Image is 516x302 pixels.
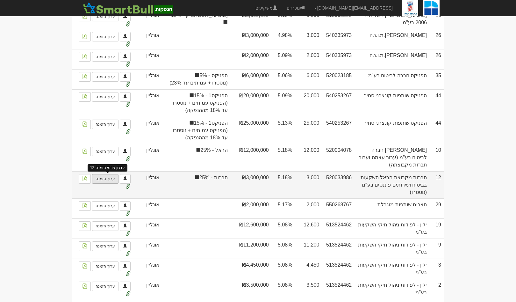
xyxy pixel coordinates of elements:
a: ערוך הזמנה [92,120,118,129]
td: הפניקס חברה לביטוח בע"מ [355,69,430,89]
td: סה״כ 36750 יחידות עבור ילין - לפידות ניהול תיקי השקעות בע"מ 5.08 % [295,218,322,239]
td: אונליין [134,279,163,299]
a: ערוך הזמנה [92,12,118,21]
td: 16 [430,9,444,29]
td: אונליין [134,198,163,218]
td: חצבים שותפות מוגבלת [355,198,430,218]
td: 35 [430,69,444,89]
td: 5.09% [272,89,296,117]
td: 550268767 [322,198,355,218]
td: הפניקס שותפות קונצרני סחיר [355,89,430,117]
td: 2,000 [295,49,322,69]
td: ילין - לפידות ניהול תיקי השקעות בע"מ [355,239,430,259]
td: 4.98% [272,29,296,49]
a: ערוך הזמנה [92,174,118,184]
td: 5.17% [272,198,296,218]
span: חברות - 25% [166,174,228,181]
td: 513524462 [322,259,355,279]
a: ערוך הזמנה [92,32,118,41]
span: הראל - 25% [166,147,228,154]
td: 5.18% [272,171,296,199]
a: ערוך הזמנה [92,52,118,62]
td: 12 [430,171,444,199]
td: ₪12,600,000 [231,218,272,239]
td: 20,000 [295,89,322,117]
a: ערוך הזמנה [92,282,118,291]
td: 9 [430,239,444,259]
a: ערוך הזמנה [92,221,118,231]
img: pdf-file-icon.png [82,74,87,79]
td: 513524462 [322,239,355,259]
td: חברות מקבוצת הראל השקעות בביטוח ושירותים פיננסים בע"מ (נוסטרו) [355,171,430,199]
td: 513902296 [322,9,355,29]
a: ערוך הזמנה [92,201,118,211]
td: 5.18% [272,144,296,171]
td: 520023185 [322,69,355,89]
td: 29 [430,198,444,218]
td: 26 [430,29,444,49]
td: אונליין [134,239,163,259]
td: אונליין [134,259,163,279]
span: (נוסטרו + עמיתים עד 23%) [166,79,228,87]
td: 44 [430,89,444,117]
td: אונליין [134,69,163,89]
td: 5.08% [272,218,296,239]
td: סה״כ 36750 יחידות עבור ילין - לפידות ניהול תיקי השקעות בע"מ 5.08 % [295,259,322,279]
a: ערוך הזמנה [92,147,118,156]
td: ₪20,000,000 [231,89,272,117]
td: ₪6,000,000 [231,69,272,89]
img: pdf-file-icon.png [82,203,87,208]
img: pdf-file-icon.png [82,176,87,181]
td: [PERSON_NAME] השקעות 2006 בע"מ [355,9,430,29]
td: אונליין [134,144,163,171]
span: הפניקס1 - 15% [166,92,228,99]
td: ₪2,000,000 [231,198,272,218]
td: 2,000 [295,198,322,218]
td: 10 [430,144,444,171]
td: 5.08% [272,279,296,299]
td: ילין - לפידות ניהול תיקי השקעות בע"מ [355,279,430,299]
td: 520004078 [322,144,355,171]
td: 26 [430,49,444,69]
td: 3,000 [295,29,322,49]
td: 19 [430,218,444,239]
td: ילין - לפידות ניהול תיקי השקעות בע"מ [355,218,430,239]
td: ילין - לפידות ניהול תיקי השקעות בע"מ [355,259,430,279]
td: 5.09% [272,49,296,69]
td: 540335973 [322,49,355,69]
span: [PERSON_NAME] - 10% [166,12,228,24]
td: 12,000 [295,144,322,171]
td: [PERSON_NAME] חברה לביטוח בע"מ (עבור עצמה ועבור חברות מקבוצתה) [355,144,430,171]
td: ₪25,000,000 [231,117,272,144]
td: 3,000 [295,171,322,199]
span: (הפניקס עמיתים + נוסטרו עד 18% מההנפקה) [166,127,228,142]
a: ערוך הזמנה [92,72,118,82]
td: ₪3,000,000 [231,9,272,29]
td: אונליין [134,218,163,239]
div: עדכון פרטי הזמנה 12 [88,164,127,172]
a: ערוך הזמנה [92,261,118,271]
img: pdf-file-icon.png [82,223,87,228]
td: 2 [430,279,444,299]
a: ערוך הזמנה [92,241,118,251]
td: 5.08% [272,259,296,279]
td: 513524462 [322,279,355,299]
td: 5.08% [272,239,296,259]
td: 6,000 [295,69,322,89]
td: אונליין [134,49,163,69]
td: 540335973 [322,29,355,49]
td: 5.06% [272,69,296,89]
td: 5.18% [272,9,296,29]
span: (הפניקס עמיתים + נוסטרו עד 18% מההנפקה) [166,99,228,114]
td: 513524462 [322,218,355,239]
td: ₪3,500,000 [231,279,272,299]
td: 540253267 [322,89,355,117]
a: ערוך הזמנה [92,92,118,102]
img: pdf-file-icon.png [82,263,87,269]
img: pdf-file-icon.png [82,122,87,127]
td: 3,000 [295,9,322,29]
img: pdf-file-icon.png [82,34,87,39]
td: ₪2,000,000 [231,49,272,69]
td: 520033986 [322,171,355,199]
td: אונליין [134,171,163,199]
